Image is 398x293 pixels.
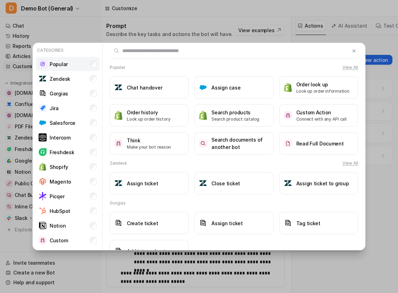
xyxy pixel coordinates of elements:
[110,172,189,194] button: Assign ticketAssign ticket
[50,193,64,200] p: Picqer
[199,140,207,148] img: Search documents of another bot
[194,104,273,127] button: Search productsSearch productsSearch product catalog
[127,220,158,227] h3: Create ticket
[296,140,344,147] h3: Read Full Document
[127,180,158,187] h3: Assign ticket
[279,104,358,127] button: Custom ActionCustom ActionConnect with any API call
[199,83,207,92] img: Assign case
[114,179,123,187] img: Assign ticket
[114,247,123,255] img: Add internal note
[114,219,123,227] img: Create ticket
[50,90,68,97] p: Gorgias
[199,110,207,120] img: Search products
[296,88,349,94] p: Look up order information
[211,136,269,151] h3: Search documents of another bot
[50,134,71,141] p: Intercom
[50,207,70,215] p: HubSpot
[211,220,243,227] h3: Assign ticket
[194,212,273,234] button: Assign ticketAssign ticket
[194,132,273,155] button: Search documents of another botSearch documents of another bot
[194,172,273,194] button: Close ticketClose ticket
[284,140,292,148] img: Read Full Document
[50,237,68,244] p: Custom
[50,178,71,185] p: Magento
[50,222,66,229] p: Notion
[36,46,100,55] p: Categories
[279,76,358,99] button: Order look upOrder look upLook up order information
[279,212,358,234] button: Tag ticketTag ticket
[50,60,68,68] p: Popular
[50,163,68,171] p: Shopify
[127,144,171,150] p: Make your bot reason
[211,180,240,187] h3: Close ticket
[114,139,123,147] img: Think
[199,219,207,227] img: Assign ticket
[110,104,189,127] button: Order historyOrder historyLook up order history
[211,84,240,91] h3: Assign case
[114,83,123,92] img: Chat handover
[296,116,347,122] p: Connect with any API call
[127,116,171,122] p: Look up order history
[296,220,320,227] h3: Tag ticket
[50,75,70,83] p: Zendesk
[199,179,207,187] img: Close ticket
[296,180,349,187] h3: Assign ticket to group
[211,109,259,116] h3: Search products
[110,212,189,234] button: Create ticketCreate ticket
[50,119,75,127] p: Salesforce
[284,179,292,187] img: Assign ticket to group
[127,137,171,144] h3: Think
[114,110,123,120] img: Order history
[110,200,125,206] h2: Gorgias
[194,76,273,99] button: Assign caseAssign case
[127,84,162,91] h3: Chat handover
[110,76,189,99] button: Chat handoverChat handover
[211,116,259,122] p: Search product catalog
[110,64,125,71] h2: Popular
[284,83,292,92] img: Order look up
[127,109,171,116] h3: Order history
[296,109,347,116] h3: Custom Action
[50,149,74,156] p: Freshdesk
[127,248,168,255] h3: Add internal note
[284,219,292,227] img: Tag ticket
[110,132,189,155] button: ThinkThinkMake your bot reason
[342,160,358,166] button: View All
[284,111,292,119] img: Custom Action
[279,132,358,155] button: Read Full DocumentRead Full Document
[279,172,358,194] button: Assign ticket to groupAssign ticket to group
[110,160,127,166] h2: Zendesk
[110,240,189,262] button: Add internal noteAdd internal note
[50,105,59,112] p: Jira
[342,64,358,71] button: View All
[296,81,349,88] h3: Order look up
